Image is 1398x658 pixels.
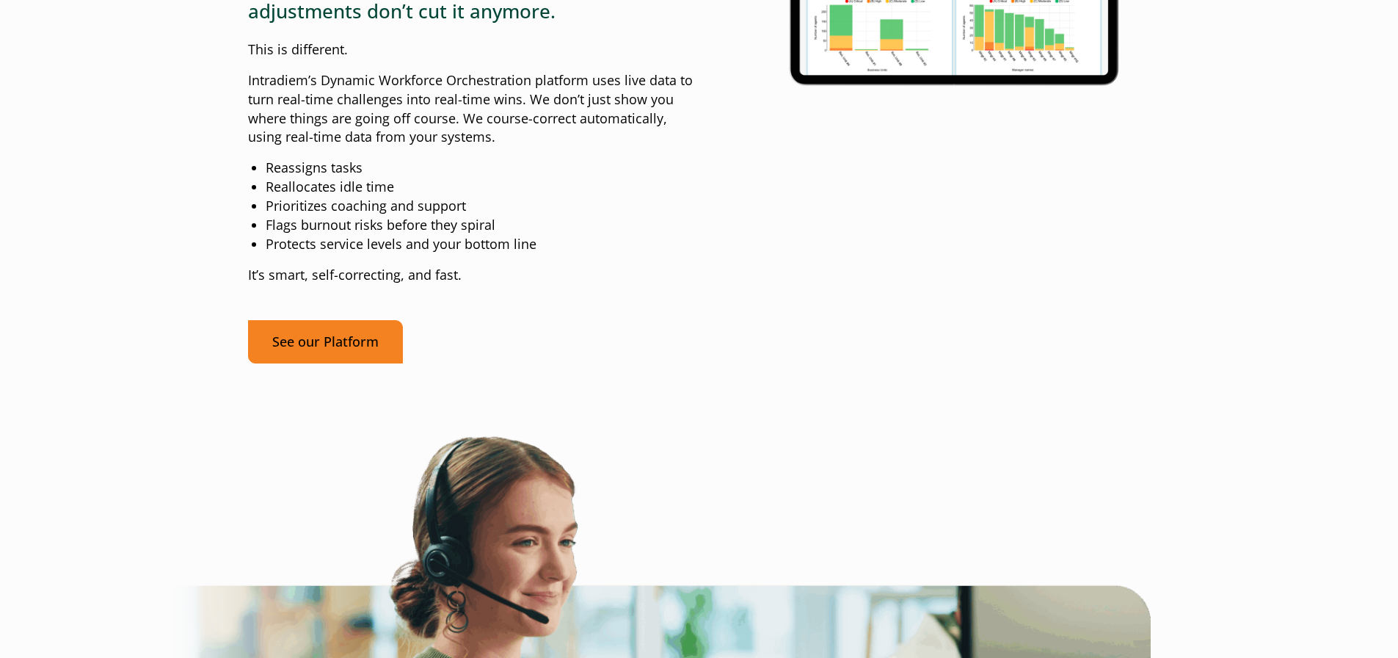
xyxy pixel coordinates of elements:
li: Flags burnout risks before they spiral [266,216,699,235]
p: It’s smart, self-correcting, and fast. [248,266,699,285]
a: See our Platform [248,320,403,364]
li: Reallocates idle time [266,178,699,197]
p: Intradiem’s Dynamic Workforce Orchestration platform uses live data to turn real-time challenges ... [248,71,699,148]
p: This is different. [248,40,699,59]
li: Reassigns tasks [266,159,699,178]
li: Protects service levels and your bottom line [266,235,699,254]
li: Prioritizes coaching and support [266,197,699,216]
